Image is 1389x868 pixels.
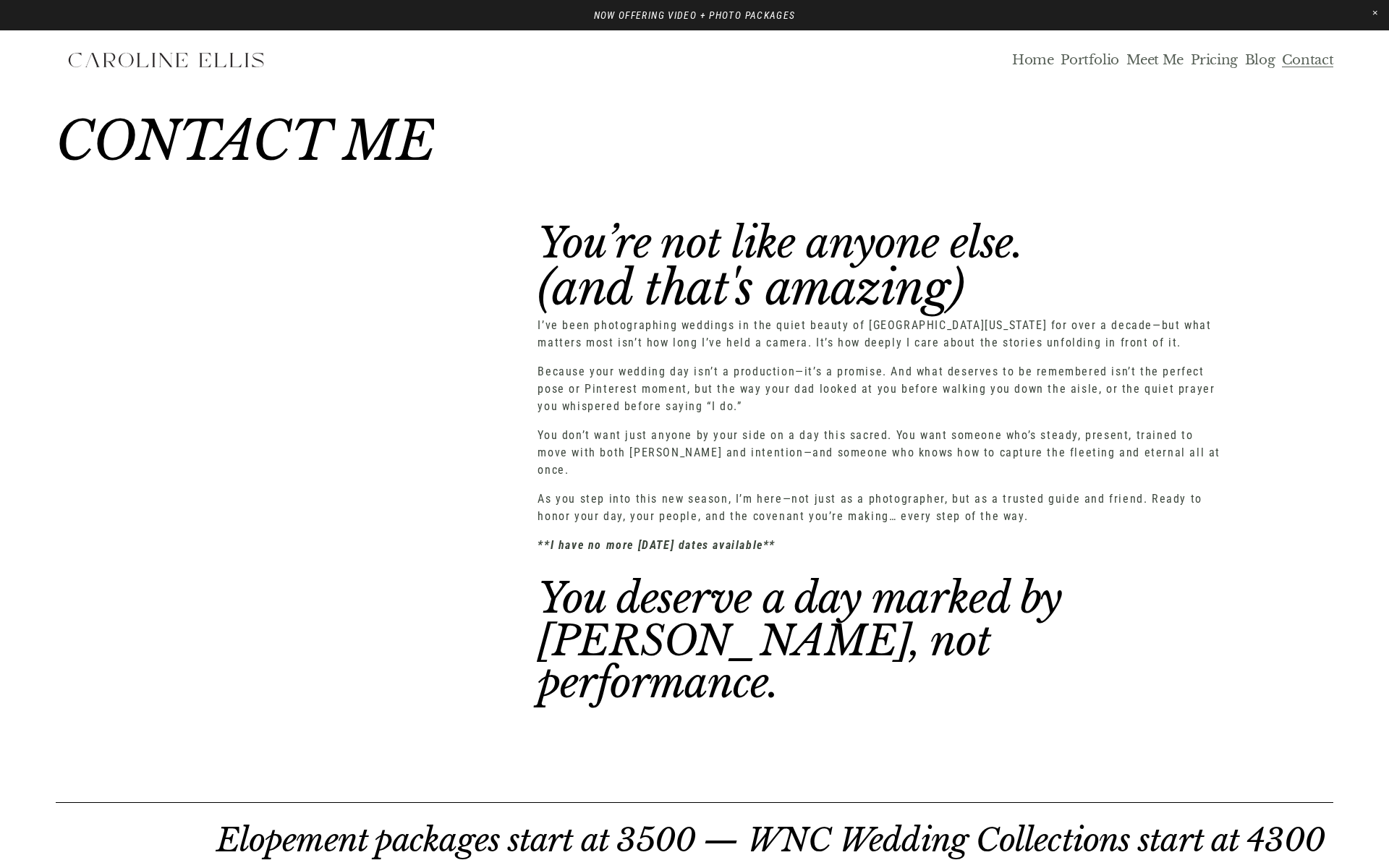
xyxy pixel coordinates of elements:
[538,427,1226,479] p: You don’t want just anyone by your side on a day this sacred. You want someone who’s steady, pres...
[216,820,1325,860] em: Elopement packages start at 3500 — WNC Wedding Collections start at 4300
[538,490,1226,525] p: As you step into this new season, I’m here—not just as a photographer, but as a trusted guide and...
[1245,51,1275,69] a: Blog
[1191,51,1238,69] a: Pricing
[538,538,776,552] em: **I have no more [DATE] dates available**
[538,363,1226,415] p: Because your wedding day isn’t a production—it’s a promise. And what deserves to be remembered is...
[1126,51,1184,69] a: Meet Me
[538,572,1073,709] em: You deserve a day marked by [PERSON_NAME], not performance.
[56,42,276,78] img: Western North Carolina Wedding Photographer
[56,109,434,174] em: CONTACT ME
[1061,51,1119,69] a: Portfolio
[538,317,1226,352] p: I’ve been photographing weddings in the quiet beauty of [GEOGRAPHIC_DATA][US_STATE] for over a de...
[1012,51,1054,69] a: Home
[1282,51,1333,69] a: Contact
[538,259,964,318] em: (and that's amazing)
[538,217,1023,269] em: You’re not like anyone else.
